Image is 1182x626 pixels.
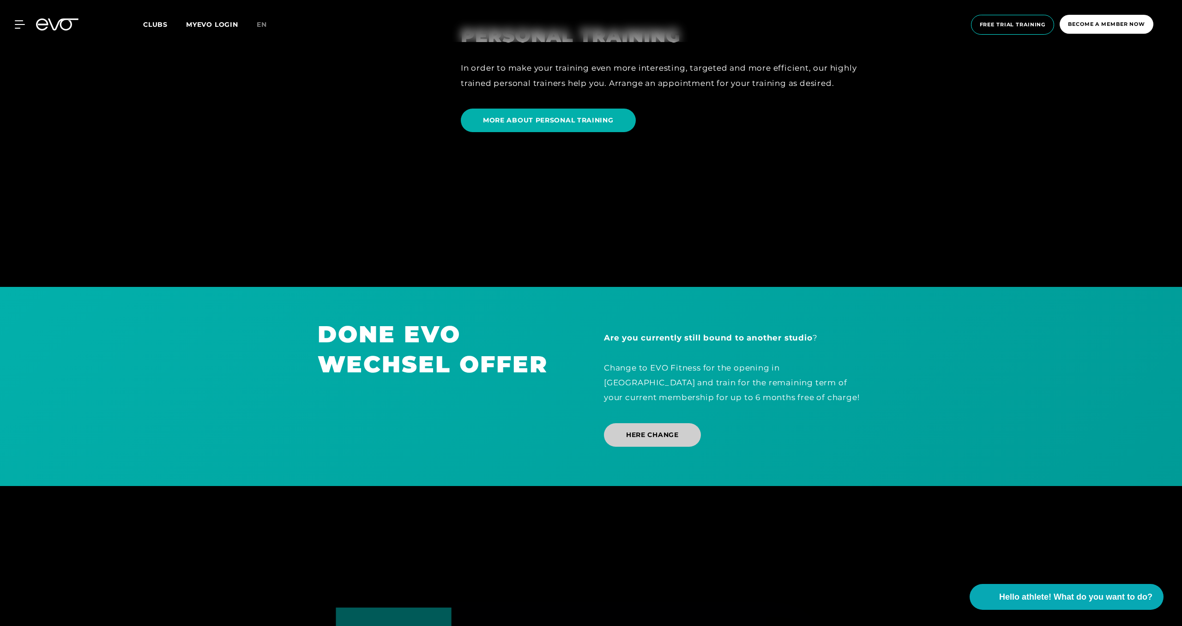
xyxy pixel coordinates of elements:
button: Hello athlete! What do you want to do? [970,584,1164,610]
strong: Are you currently still bound to another studio [604,333,813,342]
a: Become a member now [1057,15,1156,35]
span: Clubs [143,20,168,29]
a: en [257,19,278,30]
span: Become a member now [1068,20,1145,28]
span: HERE CHANGE [626,430,679,440]
div: ? Change to EVO Fitness for the opening in [GEOGRAPHIC_DATA] and train for the remaining term of ... [604,330,864,405]
div: In order to make your training even more interesting, targeted and more efficient, our highly tra... [461,61,864,91]
h1: DONE EVO WECHSEL OFFER [318,319,578,379]
a: Clubs [143,20,186,29]
span: MORE ABOUT PERSONAL TRAINING [483,115,614,125]
a: HERE CHANGE [604,416,705,454]
span: en [257,20,267,29]
span: Free trial training [980,21,1046,29]
a: MYEVO LOGIN [186,20,238,29]
a: Free trial training [968,15,1057,35]
span: Hello athlete! What do you want to do? [999,591,1152,603]
a: MORE ABOUT PERSONAL TRAINING [461,102,639,139]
